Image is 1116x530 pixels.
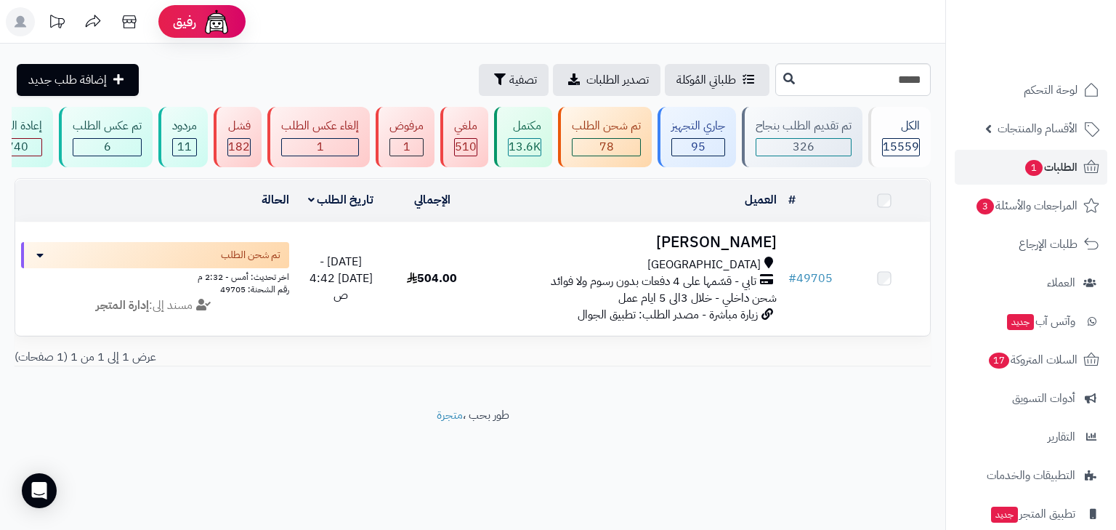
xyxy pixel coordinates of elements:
a: إضافة طلب جديد [17,64,139,96]
a: الإجمالي [414,191,450,209]
span: 17 [989,353,1010,369]
img: ai-face.png [202,7,231,36]
div: 13598 [509,139,541,156]
span: رفيق [173,13,196,31]
div: عرض 1 إلى 1 من 1 (1 صفحات) [4,349,473,366]
a: تصدير الطلبات [553,64,660,96]
div: إلغاء عكس الطلب [281,118,359,134]
a: متجرة [437,406,463,424]
span: 1 [317,138,324,156]
a: تحديثات المنصة [39,7,75,40]
div: جاري التجهيز [671,118,725,134]
div: مردود [172,118,197,134]
a: الطلبات1 [955,150,1107,185]
a: لوحة التحكم [955,73,1107,108]
a: التقارير [955,419,1107,454]
div: تم تقديم الطلب بنجاح [756,118,852,134]
span: 11 [177,138,192,156]
span: أدوات التسويق [1012,388,1075,409]
div: 11 [173,139,196,156]
div: 1 [390,139,423,156]
span: 78 [599,138,614,156]
div: مسند إلى: [10,297,300,314]
span: طلبات الإرجاع [1019,234,1077,254]
span: تم شحن الطلب [221,248,280,262]
span: التقارير [1048,427,1075,447]
span: 504.00 [407,270,457,287]
a: وآتس آبجديد [955,304,1107,339]
span: السلات المتروكة [987,350,1077,370]
span: 15559 [883,138,919,156]
div: تم عكس الطلب [73,118,142,134]
a: مردود 11 [155,107,211,167]
span: 1 [403,138,411,156]
span: لوحة التحكم [1024,80,1077,100]
div: اخر تحديث: أمس - 2:32 م [21,268,289,284]
div: 182 [228,139,250,156]
span: 3 [976,198,995,214]
span: المراجعات والأسئلة [975,196,1077,216]
button: تصفية [479,64,549,96]
a: جاري التجهيز 95 [655,107,739,167]
span: وآتس آب [1006,311,1075,332]
span: 326 [793,138,814,156]
span: زيارة مباشرة - مصدر الطلب: تطبيق الجوال [578,306,758,324]
div: 78 [573,139,640,156]
span: إضافة طلب جديد [28,71,107,89]
a: مرفوض 1 [373,107,437,167]
span: # [788,270,796,287]
div: فشل [227,118,251,134]
div: الكل [882,118,920,134]
a: الكل15559 [865,107,934,167]
span: 13.6K [509,138,541,156]
a: العملاء [955,265,1107,300]
span: 6 [104,138,111,156]
a: مكتمل 13.6K [491,107,555,167]
span: الأقسام والمنتجات [998,119,1077,139]
span: تصدير الطلبات [586,71,649,89]
div: 326 [756,139,851,156]
span: تابي - قسّمها على 4 دفعات بدون رسوم ولا فوائد [551,273,756,290]
a: السلات المتروكة17 [955,342,1107,377]
div: مرفوض [389,118,424,134]
img: logo-2.png [1017,11,1102,41]
div: 1 [282,139,358,156]
a: العميل [745,191,777,209]
div: 95 [672,139,724,156]
a: # [788,191,796,209]
span: جديد [1007,314,1034,330]
a: تم تقديم الطلب بنجاح 326 [739,107,865,167]
span: جديد [991,507,1018,523]
span: 95 [691,138,705,156]
a: المراجعات والأسئلة3 [955,188,1107,223]
span: [GEOGRAPHIC_DATA] [647,257,761,273]
span: 510 [455,138,477,156]
span: رقم الشحنة: 49705 [220,283,289,296]
a: #49705 [788,270,833,287]
a: فشل 182 [211,107,264,167]
div: ملغي [454,118,477,134]
strong: إدارة المتجر [96,297,149,314]
h3: [PERSON_NAME] [484,234,777,251]
a: ملغي 510 [437,107,491,167]
span: 1 [1025,160,1043,176]
span: الطلبات [1024,157,1077,177]
a: طلباتي المُوكلة [665,64,769,96]
a: تم شحن الطلب 78 [555,107,655,167]
div: Open Intercom Messenger [22,473,57,508]
span: شحن داخلي - خلال 3الى 5 ايام عمل [618,289,777,307]
a: طلبات الإرجاع [955,227,1107,262]
a: التطبيقات والخدمات [955,458,1107,493]
span: العملاء [1047,273,1075,293]
a: أدوات التسويق [955,381,1107,416]
div: 510 [455,139,477,156]
a: الحالة [262,191,289,209]
a: تاريخ الطلب [308,191,374,209]
a: تم عكس الطلب 6 [56,107,155,167]
span: 740 [7,138,28,156]
a: إلغاء عكس الطلب 1 [264,107,373,167]
span: 182 [228,138,250,156]
span: تطبيق المتجر [990,504,1075,524]
span: التطبيقات والخدمات [987,465,1075,486]
div: مكتمل [508,118,541,134]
